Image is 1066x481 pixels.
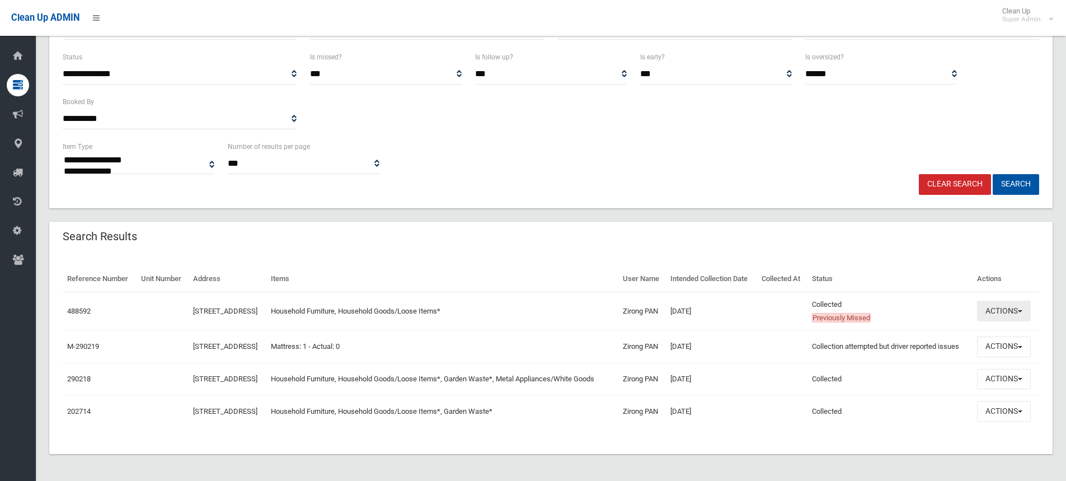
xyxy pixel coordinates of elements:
[1002,15,1041,24] small: Super Admin
[193,342,257,351] a: [STREET_ADDRESS]
[189,267,266,292] th: Address
[977,401,1031,422] button: Actions
[193,375,257,383] a: [STREET_ADDRESS]
[618,267,666,292] th: User Name
[63,141,92,153] label: Item Type
[266,292,618,331] td: Household Furniture, Household Goods/Loose Items*
[807,363,973,395] td: Collected
[67,407,91,415] a: 202714
[266,395,618,427] td: Household Furniture, Household Goods/Loose Items*, Garden Waste*
[807,267,973,292] th: Status
[310,51,342,63] label: Is missed?
[973,267,1039,292] th: Actions
[67,307,91,315] a: 488592
[640,51,665,63] label: Is early?
[666,395,757,427] td: [DATE]
[228,141,310,153] label: Number of results per page
[266,330,618,363] td: Mattress: 1 - Actual: 0
[618,330,666,363] td: Zirong PAN
[475,51,513,63] label: Is follow up?
[63,96,94,108] label: Booked By
[49,226,151,247] header: Search Results
[812,313,871,323] span: Previously Missed
[997,7,1052,24] span: Clean Up
[805,51,844,63] label: Is oversized?
[67,375,91,383] a: 290218
[919,174,991,195] a: Clear Search
[977,337,1031,357] button: Actions
[266,267,618,292] th: Items
[193,307,257,315] a: [STREET_ADDRESS]
[807,292,973,331] td: Collected
[666,267,757,292] th: Intended Collection Date
[67,342,99,351] a: M-290219
[137,267,189,292] th: Unit Number
[807,395,973,427] td: Collected
[63,267,137,292] th: Reference Number
[618,395,666,427] td: Zirong PAN
[977,369,1031,390] button: Actions
[11,12,79,23] span: Clean Up ADMIN
[193,407,257,415] a: [STREET_ADDRESS]
[666,292,757,331] td: [DATE]
[666,330,757,363] td: [DATE]
[977,301,1031,321] button: Actions
[757,267,807,292] th: Collected At
[993,174,1039,195] button: Search
[63,51,82,63] label: Status
[666,363,757,395] td: [DATE]
[618,292,666,331] td: Zirong PAN
[618,363,666,395] td: Zirong PAN
[266,363,618,395] td: Household Furniture, Household Goods/Loose Items*, Garden Waste*, Metal Appliances/White Goods
[807,330,973,363] td: Collection attempted but driver reported issues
